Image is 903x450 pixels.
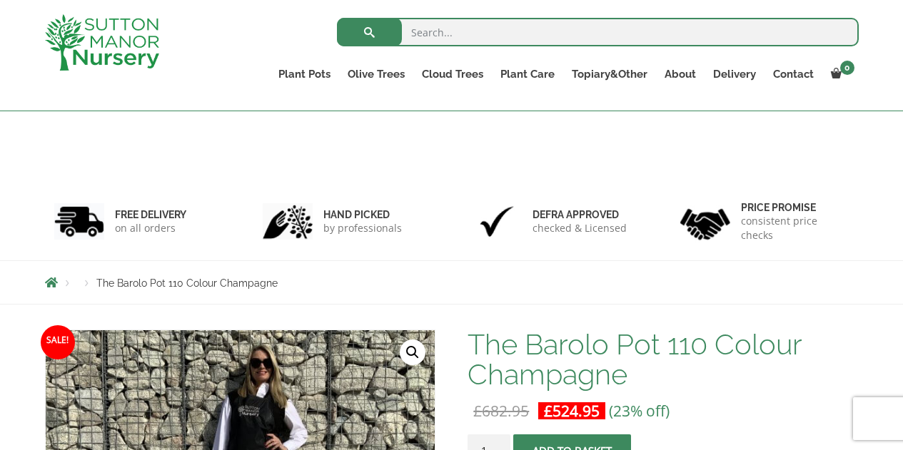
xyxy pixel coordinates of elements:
[741,214,849,242] p: consistent price checks
[115,221,186,235] p: on all orders
[680,200,730,243] img: 4.jpg
[822,64,859,84] a: 0
[413,64,492,84] a: Cloud Trees
[54,203,104,240] img: 1.jpg
[323,208,402,221] h6: hand picked
[840,61,854,75] span: 0
[45,14,159,71] img: logo
[270,64,339,84] a: Plant Pots
[533,208,627,221] h6: Defra approved
[544,401,553,421] span: £
[468,329,858,389] h1: The Barolo Pot 110 Colour Champagne
[323,221,402,235] p: by professionals
[609,401,670,421] span: (23% off)
[45,277,859,288] nav: Breadcrumbs
[492,64,563,84] a: Plant Care
[533,221,627,235] p: checked & Licensed
[115,208,186,221] h6: FREE DELIVERY
[337,18,859,46] input: Search...
[339,64,413,84] a: Olive Trees
[705,64,765,84] a: Delivery
[656,64,705,84] a: About
[741,201,849,214] h6: Price promise
[544,401,600,421] bdi: 524.95
[400,339,425,365] a: View full-screen image gallery
[472,203,522,240] img: 3.jpg
[473,401,482,421] span: £
[41,325,75,359] span: Sale!
[765,64,822,84] a: Contact
[96,277,278,289] span: The Barolo Pot 110 Colour Champagne
[563,64,656,84] a: Topiary&Other
[473,401,529,421] bdi: 682.95
[263,203,313,240] img: 2.jpg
